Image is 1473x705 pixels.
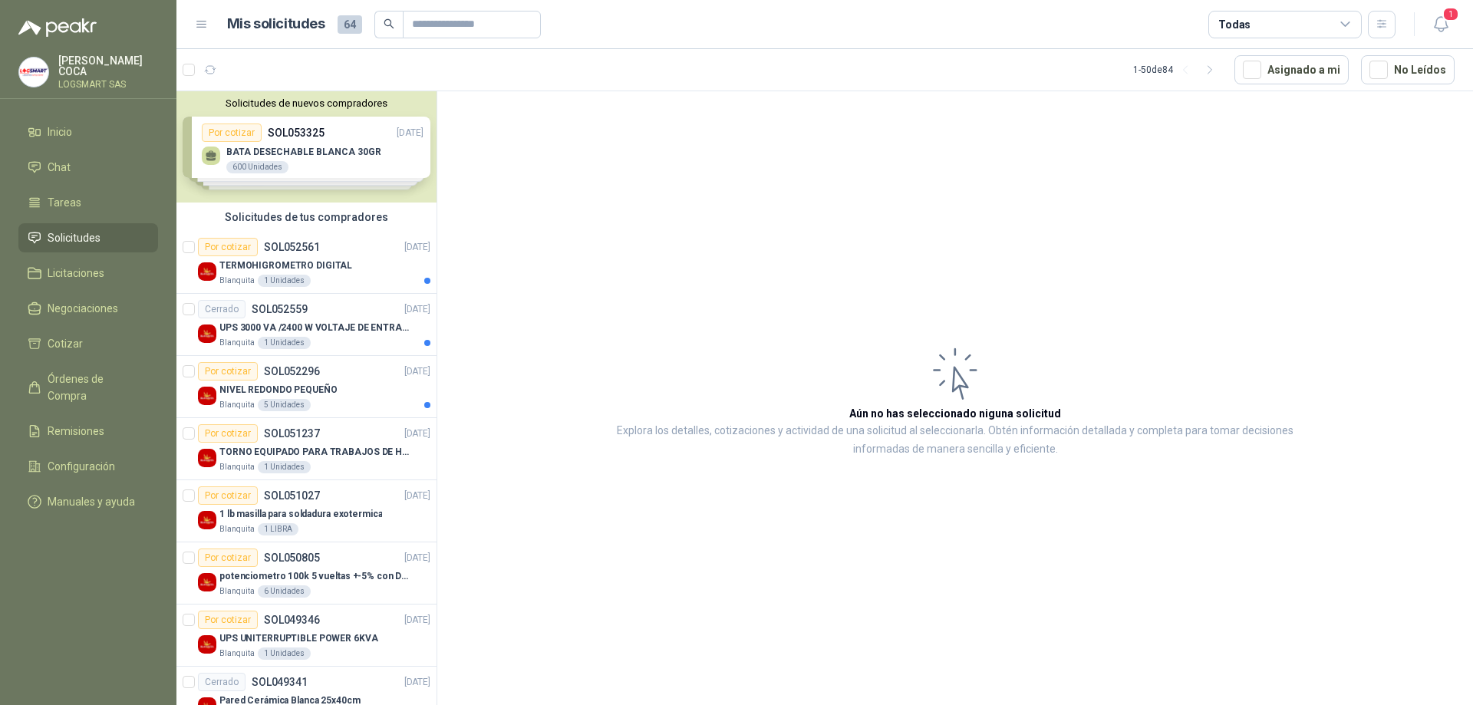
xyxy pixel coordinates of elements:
img: Company Logo [198,324,216,343]
span: Cotizar [48,335,83,352]
p: [DATE] [404,427,430,441]
p: SOL051027 [264,490,320,501]
img: Company Logo [198,449,216,467]
div: Solicitudes de nuevos compradoresPor cotizarSOL053325[DATE] BATA DESECHABLE BLANCA 30GR600 Unidad... [176,91,437,203]
p: [DATE] [404,364,430,379]
p: TORNO EQUIPADO PARA TRABAJOS DE HASTA 1 METRO DE PRIMER O SEGUNDA MANO [219,445,410,460]
span: Configuración [48,458,115,475]
p: SOL050805 [264,552,320,563]
p: [DATE] [404,489,430,503]
p: [PERSON_NAME] COCA [58,55,158,77]
p: 1 lb masilla para soldadura exotermica [219,507,382,522]
img: Company Logo [198,635,216,654]
p: SOL052561 [264,242,320,252]
a: Por cotizarSOL052296[DATE] Company LogoNIVEL REDONDO PEQUEÑOBlanquita5 Unidades [176,356,437,418]
p: Explora los detalles, cotizaciones y actividad de una solicitud al seleccionarla. Obtén informaci... [591,422,1320,459]
p: SOL052296 [264,366,320,377]
p: UPS 3000 VA /2400 W VOLTAJE DE ENTRADA / SALIDA 12V ON LINE [219,321,410,335]
div: Solicitudes de tus compradores [176,203,437,232]
div: 1 Unidades [258,461,311,473]
div: 1 - 50 de 84 [1133,58,1222,82]
div: 5 Unidades [258,399,311,411]
div: Por cotizar [198,549,258,567]
span: Tareas [48,194,81,211]
button: No Leídos [1361,55,1455,84]
p: [DATE] [404,302,430,317]
div: Por cotizar [198,238,258,256]
p: SOL051237 [264,428,320,439]
p: Blanquita [219,399,255,411]
span: Negociaciones [48,300,118,317]
a: Configuración [18,452,158,481]
div: Cerrado [198,300,245,318]
img: Company Logo [198,511,216,529]
a: Por cotizarSOL051027[DATE] Company Logo1 lb masilla para soldadura exotermicaBlanquita1 LIBRA [176,480,437,542]
span: Remisiones [48,423,104,440]
span: search [384,18,394,29]
div: Por cotizar [198,486,258,505]
img: Company Logo [198,262,216,281]
a: CerradoSOL052559[DATE] Company LogoUPS 3000 VA /2400 W VOLTAJE DE ENTRADA / SALIDA 12V ON LINEBla... [176,294,437,356]
p: Blanquita [219,523,255,535]
div: Por cotizar [198,611,258,629]
p: [DATE] [404,240,430,255]
p: potenciometro 100k 5 vueltas +-5% con Dial perilla [219,569,410,584]
a: Chat [18,153,158,182]
p: Blanquita [219,461,255,473]
div: Por cotizar [198,424,258,443]
a: Tareas [18,188,158,217]
a: Licitaciones [18,259,158,288]
h1: Mis solicitudes [227,13,325,35]
img: Company Logo [198,573,216,591]
button: 1 [1427,11,1455,38]
span: Inicio [48,124,72,140]
h3: Aún no has seleccionado niguna solicitud [849,405,1061,422]
p: LOGSMART SAS [58,80,158,89]
img: Company Logo [19,58,48,87]
div: Todas [1218,16,1251,33]
p: Blanquita [219,585,255,598]
span: Órdenes de Compra [48,371,143,404]
p: SOL049341 [252,677,308,687]
a: Solicitudes [18,223,158,252]
button: Solicitudes de nuevos compradores [183,97,430,109]
a: Negociaciones [18,294,158,323]
a: Manuales y ayuda [18,487,158,516]
span: Solicitudes [48,229,101,246]
div: Por cotizar [198,362,258,381]
p: [DATE] [404,613,430,628]
div: 6 Unidades [258,585,311,598]
div: Cerrado [198,673,245,691]
a: Por cotizarSOL052561[DATE] Company LogoTERMOHIGROMETRO DIGITALBlanquita1 Unidades [176,232,437,294]
div: 1 Unidades [258,647,311,660]
span: Licitaciones [48,265,104,282]
img: Company Logo [198,387,216,405]
p: Blanquita [219,337,255,349]
p: NIVEL REDONDO PEQUEÑO [219,383,337,397]
span: Chat [48,159,71,176]
img: Logo peakr [18,18,97,37]
a: Remisiones [18,417,158,446]
p: SOL052559 [252,304,308,315]
div: 1 Unidades [258,337,311,349]
button: Asignado a mi [1234,55,1349,84]
a: Órdenes de Compra [18,364,158,410]
a: Por cotizarSOL050805[DATE] Company Logopotenciometro 100k 5 vueltas +-5% con Dial perillaBlanquit... [176,542,437,605]
a: Cotizar [18,329,158,358]
div: 1 Unidades [258,275,311,287]
a: Por cotizarSOL049346[DATE] Company LogoUPS UNITERRUPTIBLE POWER 6KVABlanquita1 Unidades [176,605,437,667]
p: [DATE] [404,675,430,690]
a: Inicio [18,117,158,147]
span: Manuales y ayuda [48,493,135,510]
p: Blanquita [219,647,255,660]
span: 64 [338,15,362,34]
p: TERMOHIGROMETRO DIGITAL [219,259,352,273]
span: 1 [1442,7,1459,21]
p: Blanquita [219,275,255,287]
p: SOL049346 [264,614,320,625]
p: [DATE] [404,551,430,565]
p: UPS UNITERRUPTIBLE POWER 6KVA [219,631,378,646]
div: 1 LIBRA [258,523,298,535]
a: Por cotizarSOL051237[DATE] Company LogoTORNO EQUIPADO PARA TRABAJOS DE HASTA 1 METRO DE PRIMER O ... [176,418,437,480]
